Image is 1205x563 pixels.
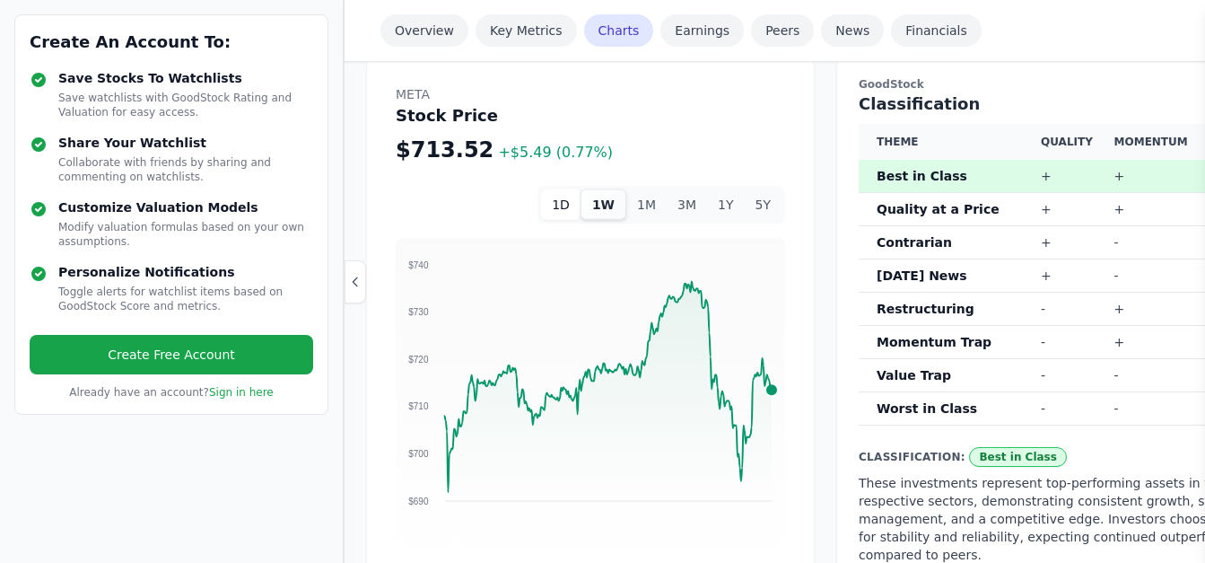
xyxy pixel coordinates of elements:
[1034,326,1107,359] td: -
[891,14,982,47] a: Financials
[1107,160,1204,193] td: +
[859,78,980,117] h2: Classification
[476,14,577,47] a: Key Metrics
[1034,160,1107,193] td: +
[1034,293,1107,326] td: -
[58,69,313,87] h4: Save Stocks To Watchlists
[1034,359,1107,392] td: -
[859,326,1034,359] th: Momentum Trap
[408,307,429,317] tspan: $730
[745,189,782,220] button: 5Y
[969,447,1066,467] span: Best in Class
[859,78,980,92] span: GoodStock
[821,14,884,47] a: News
[30,30,313,55] h3: Create An Account To:
[1034,260,1107,293] td: +
[1107,392,1204,426] td: -
[667,189,707,220] button: 3M
[1034,124,1107,160] th: Quality
[408,355,429,365] tspan: $720
[859,392,1034,426] th: Worst in Class
[859,359,1034,392] th: Value Trap
[30,385,313,400] p: Already have an account?
[859,293,1034,326] th: Restructuring
[1107,260,1204,293] td: -
[541,189,581,220] button: 1D
[408,401,429,411] tspan: $710
[58,285,313,313] p: Toggle alerts for watchlist items based on GoodStock Score and metrics.
[396,137,493,163] span: $713.52
[1034,193,1107,226] td: +
[396,85,613,128] h2: Stock Price
[1107,226,1204,260] td: -
[408,497,429,506] tspan: $690
[498,144,613,161] span: +$5.49 (0.77%)
[1107,193,1204,226] td: +
[859,124,1034,160] th: Theme
[58,263,313,281] h4: Personalize Notifications
[859,226,1034,260] th: Contrarian
[660,14,744,47] a: Earnings
[1107,359,1204,392] td: -
[58,220,313,249] p: Modify valuation formulas based on your own assumptions.
[209,386,274,399] a: Sign in here
[626,189,667,220] button: 1M
[396,85,613,103] span: META
[408,260,429,270] tspan: $740
[859,451,965,463] span: Classification:
[58,91,313,119] p: Save watchlists with GoodStock Rating and Valuation for easy access.
[408,449,429,459] tspan: $700
[1034,226,1107,260] td: +
[58,155,313,184] p: Collaborate with friends by sharing and commenting on watchlists.
[1107,124,1204,160] th: Momentum
[1034,392,1107,426] td: -
[859,160,1034,193] th: Best in Class
[1107,326,1204,359] td: +
[707,189,744,220] button: 1Y
[1107,293,1204,326] td: +
[859,193,1034,226] th: Quality at a Price
[30,335,313,374] a: Create Free Account
[58,134,313,152] h4: Share Your Watchlist
[58,198,313,216] h4: Customize Valuation Models
[584,14,654,47] a: Charts
[380,14,468,47] a: Overview
[859,260,1034,293] th: [DATE] News
[751,14,814,47] a: Peers
[581,189,626,220] button: 1W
